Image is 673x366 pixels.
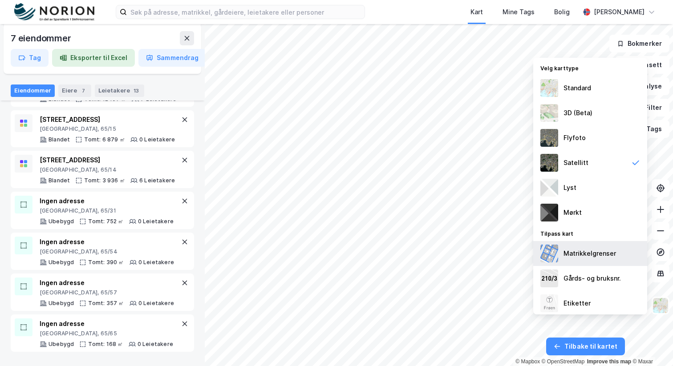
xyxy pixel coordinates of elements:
div: Satellitt [564,157,588,168]
img: Z [540,79,558,97]
div: 3D (Beta) [564,108,592,118]
div: Mine Tags [503,7,535,17]
div: Ingen adresse [40,237,174,247]
div: Leietakere [95,84,144,97]
button: Datasett [615,56,669,74]
button: Filter [627,99,669,117]
div: 7 eiendommer [11,31,73,45]
img: Z [540,129,558,147]
div: Blandet [49,177,70,184]
div: [PERSON_NAME] [594,7,645,17]
button: Eksporter til Excel [52,49,135,67]
div: Tomt: 168 ㎡ [88,341,123,348]
div: Mørkt [564,207,582,218]
a: Improve this map [587,358,631,365]
div: 6 Leietakere [139,177,175,184]
div: Ubebygd [49,218,74,225]
div: Tomt: 6 879 ㎡ [84,136,125,143]
img: luj3wr1y2y3+OchiMxRmMxRlscgabnMEmZ7DJGWxyBpucwSZnsMkZbHIGm5zBJmewyRlscgabnMEmZ7DJGWxyBpucwSZnsMkZ... [540,179,558,197]
div: Flyfoto [564,133,586,143]
div: Ingen adresse [40,318,173,329]
div: Tomt: 390 ㎡ [88,259,124,266]
img: Z [540,294,558,312]
div: Blandet [49,136,70,143]
img: cadastreBorders.cfe08de4b5ddd52a10de.jpeg [540,245,558,262]
div: 0 Leietakere [138,300,174,307]
button: Bokmerker [609,35,669,52]
img: 9k= [540,154,558,172]
div: Kart [470,7,483,17]
div: 0 Leietakere [138,218,174,225]
div: 0 Leietakere [139,136,175,143]
button: Tags [628,120,669,138]
div: Standard [564,83,591,93]
img: nCdM7BzjoCAAAAAElFTkSuQmCC [540,204,558,221]
div: Eiere [58,84,91,97]
div: Eiendommer [11,84,55,97]
div: [STREET_ADDRESS] [40,155,175,165]
div: Bolig [554,7,570,17]
div: [STREET_ADDRESS] [40,114,175,125]
div: Ubebygd [49,259,74,266]
div: Velg karttype [533,60,647,76]
div: [GEOGRAPHIC_DATA], 65/31 [40,207,174,214]
img: cadastreKeys.547ab17ec502f5a4ef2b.jpeg [540,269,558,287]
div: [GEOGRAPHIC_DATA], 65/15 [40,125,175,133]
a: Mapbox [515,358,540,365]
img: Z [652,297,669,314]
a: OpenStreetMap [542,358,585,365]
div: [GEOGRAPHIC_DATA], 65/54 [40,248,174,255]
div: Tomt: 357 ㎡ [88,300,124,307]
div: Matrikkelgrenser [564,248,616,259]
div: [GEOGRAPHIC_DATA], 65/57 [40,289,174,296]
img: Z [540,104,558,122]
div: Ingen adresse [40,196,174,206]
button: Sammendrag [138,49,206,67]
div: Tomt: 3 936 ㎡ [84,177,125,184]
div: Kontrollprogram for chat [628,323,673,366]
img: norion-logo.80e7a08dc31c2e691866.png [14,3,94,21]
div: 0 Leietakere [138,259,174,266]
button: Tilbake til kartet [546,338,625,355]
button: Tag [11,49,49,67]
div: Ingen adresse [40,278,174,288]
div: [GEOGRAPHIC_DATA], 65/65 [40,330,173,337]
iframe: Chat Widget [628,323,673,366]
div: Gårds- og bruksnr. [564,273,621,284]
div: 0 Leietakere [138,341,173,348]
div: Tomt: 752 ㎡ [88,218,123,225]
div: 7 [79,86,88,95]
div: [GEOGRAPHIC_DATA], 65/14 [40,166,175,173]
input: Søk på adresse, matrikkel, gårdeiere, leietakere eller personer [127,5,365,19]
div: Ubebygd [49,300,74,307]
div: Lyst [564,182,576,193]
div: Tilpass kart [533,225,647,241]
div: Ubebygd [49,341,74,348]
div: 13 [132,86,141,95]
div: Etiketter [564,298,591,309]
